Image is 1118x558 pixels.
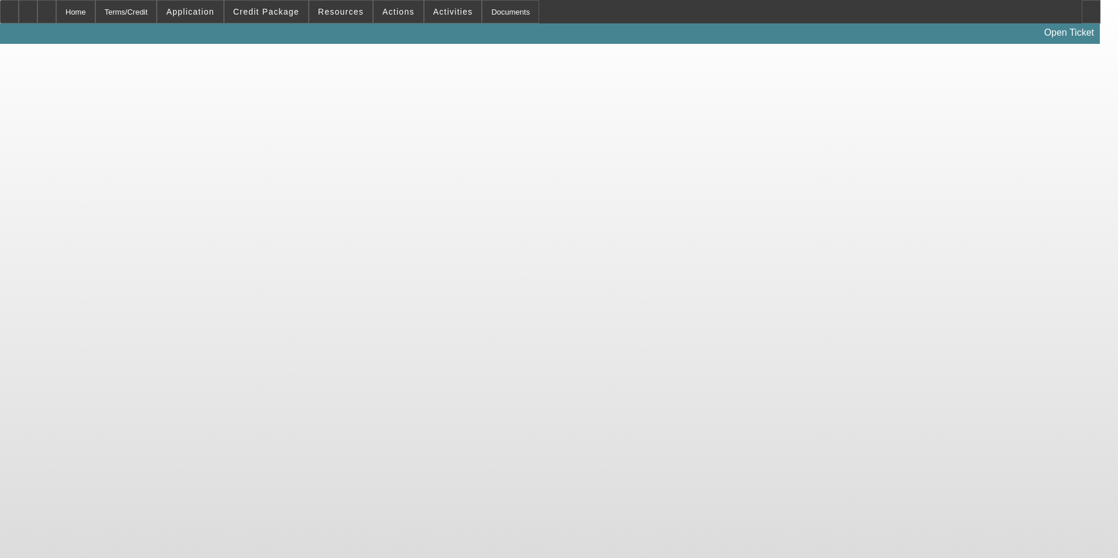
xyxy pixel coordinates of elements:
span: Resources [318,7,364,16]
button: Application [157,1,223,23]
span: Application [166,7,214,16]
button: Credit Package [225,1,308,23]
button: Actions [374,1,423,23]
button: Resources [309,1,372,23]
button: Activities [425,1,482,23]
a: Open Ticket [1040,23,1099,43]
span: Credit Package [233,7,299,16]
span: Actions [382,7,415,16]
span: Activities [433,7,473,16]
